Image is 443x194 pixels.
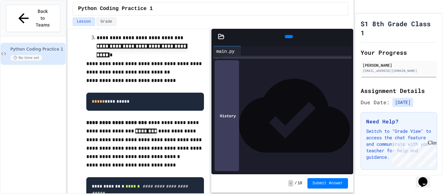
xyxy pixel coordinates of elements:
[10,55,42,61] span: No time set
[213,48,238,54] div: main.py
[363,62,435,68] div: [PERSON_NAME]
[361,98,390,106] span: Due Date:
[361,48,437,57] h2: Your Progress
[73,17,95,26] button: Lesson
[78,5,153,13] span: Python Coding Practice 1
[213,57,220,63] div: 1
[307,178,348,188] button: Submit Answer
[213,46,241,56] div: main.py
[363,68,435,73] div: [EMAIL_ADDRESS][DOMAIN_NAME]
[215,60,239,171] div: History
[389,140,437,167] iframe: chat widget
[297,181,302,186] span: 10
[366,118,432,125] h3: Need Help?
[366,128,432,160] p: Switch to "Grade View" to access the chat feature and communicate with your teacher for help and ...
[6,5,60,32] button: Back to Teams
[10,47,64,52] span: Python Coding Practice 1
[35,8,50,29] span: Back to Teams
[294,181,297,186] span: /
[392,98,413,107] span: [DATE]
[3,3,45,41] div: Chat with us now!Close
[313,181,343,186] span: Submit Answer
[96,17,116,26] button: Grade
[288,180,293,187] span: -
[361,19,437,37] h1: S1 8th Grade Class 1
[361,86,437,95] h2: Assignment Details
[416,168,437,188] iframe: chat widget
